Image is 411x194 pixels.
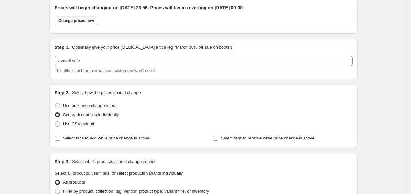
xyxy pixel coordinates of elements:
input: 30% off holiday sale [55,56,353,66]
span: Set product prices individually [63,112,119,117]
span: Use CSV upload [63,121,94,126]
span: Use bulk price change rules [63,103,115,108]
span: Filter by product, collection, tag, vendor, product type, variant title, or inventory [63,189,209,194]
h2: Step 2. [55,90,69,96]
p: Optionally give your price [MEDICAL_DATA] a title (eg "March 30% off sale on boots") [72,44,232,51]
span: Select tags to add while price change is active [63,136,149,140]
span: All products [63,180,85,185]
h2: Prices will begin changing on [DATE] 23:56. Prices will begin reverting on [DATE] 00:00. [55,5,353,11]
span: Select all products, use filters, or select products variants individually [55,171,183,176]
span: Change prices now [58,18,94,23]
span: This title is just for internal use, customers won't see it [55,68,155,73]
h2: Step 3. [55,158,69,165]
span: Select tags to remove while price change is active [221,136,315,140]
p: Select how the prices should change [72,90,141,96]
button: Change prices now [55,16,98,25]
h2: Step 1. [55,44,69,51]
p: Select which products should change in price [72,158,156,165]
